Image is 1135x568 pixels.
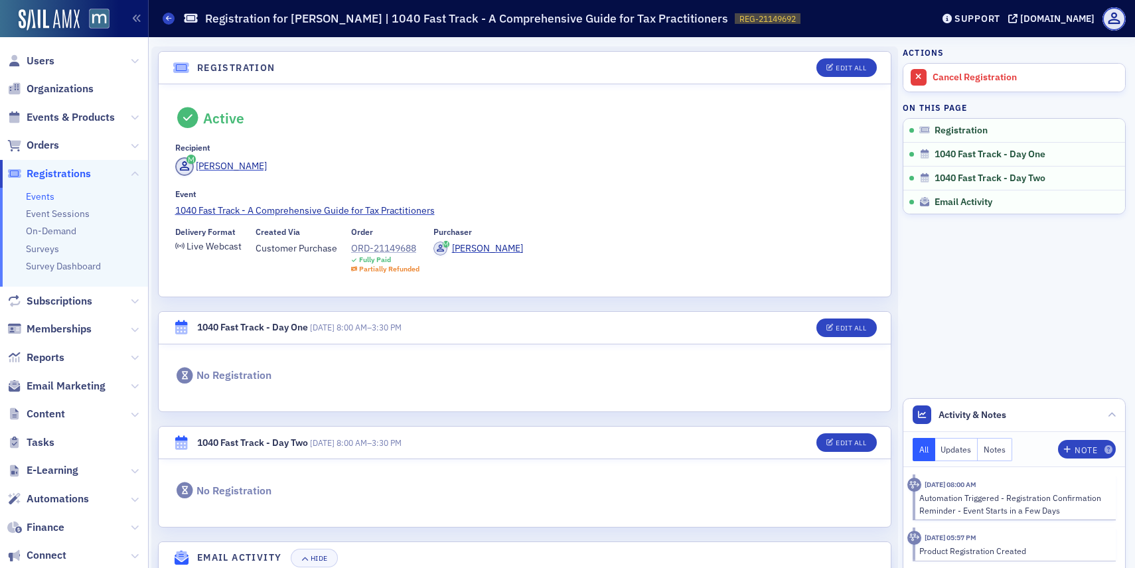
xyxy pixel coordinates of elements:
h1: Registration for [PERSON_NAME] | 1040 Fast Track - A Comprehensive Guide for Tax Practitioners [205,11,728,27]
span: [DATE] [310,437,335,448]
a: Finance [7,520,64,535]
span: [DATE] [310,322,335,332]
a: Subscriptions [7,294,92,309]
span: REG-21149692 [739,13,796,25]
span: 1040 Fast Track - Day One [935,149,1045,161]
a: Registrations [7,167,91,181]
div: Event [175,189,196,199]
a: Automations [7,492,89,506]
span: Email Marketing [27,379,106,393]
span: Registrations [27,167,91,181]
a: 1040 Fast Track - A Comprehensive Guide for Tax Practitioners [175,204,875,218]
span: Orders [27,138,59,153]
div: Note [1075,447,1097,454]
div: Edit All [836,64,866,72]
span: E-Learning [27,463,78,478]
a: View Homepage [80,9,110,31]
span: Automations [27,492,89,506]
span: Customer Purchase [256,242,337,255]
a: [PERSON_NAME] [433,242,523,255]
a: Surveys [26,243,59,255]
a: Memberships [7,322,92,336]
a: Organizations [7,82,94,96]
div: Active [203,109,244,127]
time: 7/16/2025 05:57 PM [925,533,976,542]
div: Activity [907,531,921,545]
a: Event Sessions [26,208,90,220]
span: 1040 Fast Track - Day Two [935,173,1045,184]
button: [DOMAIN_NAME] [1008,14,1099,23]
button: Edit All [816,433,876,452]
h4: Email Activity [197,551,282,565]
div: Partially Refunded [359,265,419,273]
div: Automation Triggered - Registration Confirmation Reminder - Event Starts in a Few Days [919,492,1107,516]
div: Activity [907,478,921,492]
span: Connect [27,548,66,563]
span: Reports [27,350,64,365]
time: 8:00 AM [337,437,367,448]
a: Reports [7,350,64,365]
button: Note [1058,440,1116,459]
div: No Registration [196,484,271,498]
time: 10/14/2025 08:00 AM [925,480,976,489]
a: Orders [7,138,59,153]
div: 1040 Fast Track - Day One [197,320,308,334]
h4: On this page [903,102,1126,113]
span: – [310,437,402,448]
div: Purchaser [433,227,472,237]
div: Edit All [836,324,866,332]
time: 3:30 PM [372,437,402,448]
div: No Registration [196,369,271,382]
a: Survey Dashboard [26,260,101,272]
span: Memberships [27,322,92,336]
div: [DOMAIN_NAME] [1020,13,1095,25]
span: Profile [1102,7,1126,31]
div: Hide [311,555,328,562]
div: Edit All [836,439,866,447]
a: Events [26,190,54,202]
a: On-Demand [26,225,76,237]
div: Created Via [256,227,300,237]
div: [PERSON_NAME] [452,242,523,255]
div: Order [351,227,373,237]
span: Subscriptions [27,294,92,309]
span: – [310,322,402,332]
button: Hide [291,549,337,567]
div: 1040 Fast Track - Day Two [197,436,308,450]
span: Content [27,407,65,421]
div: Cancel Registration [933,72,1118,84]
span: Events & Products [27,110,115,125]
span: Email Activity [935,196,992,208]
div: Recipient [175,143,210,153]
img: SailAMX [89,9,110,29]
div: Support [954,13,1000,25]
div: Product Registration Created [919,545,1107,557]
a: [PERSON_NAME] [175,157,267,176]
span: Activity & Notes [939,408,1006,422]
a: Content [7,407,65,421]
div: Delivery Format [175,227,236,237]
span: Users [27,54,54,68]
time: 8:00 AM [337,322,367,332]
button: Updates [935,438,978,461]
a: Users [7,54,54,68]
button: Notes [978,438,1012,461]
a: Tasks [7,435,54,450]
time: 3:30 PM [372,322,402,332]
button: Edit All [816,58,876,77]
a: ORD-21149688 [351,242,419,255]
button: Edit All [816,319,876,337]
img: SailAMX [19,9,80,31]
button: All [913,438,935,461]
h4: Actions [903,46,944,58]
a: Cancel Registration [903,64,1125,92]
a: Events & Products [7,110,115,125]
a: Connect [7,548,66,563]
div: [PERSON_NAME] [196,159,267,173]
div: Fully Paid [359,255,391,264]
span: Organizations [27,82,94,96]
span: Finance [27,520,64,535]
span: Tasks [27,435,54,450]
